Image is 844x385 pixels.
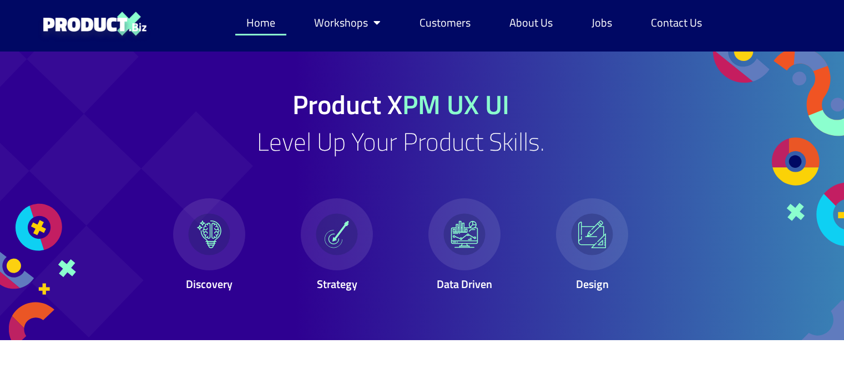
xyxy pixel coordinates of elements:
a: Home [235,10,286,35]
a: Workshops [303,10,392,35]
a: About Us [498,10,564,35]
h1: Product X [292,91,509,118]
span: Design [576,275,609,292]
h2: Level Up Your Product Skills. [257,129,545,154]
a: Contact Us [640,10,713,35]
span: PM UX UI [402,84,509,125]
a: Jobs [580,10,623,35]
span: Discovery [186,275,233,292]
nav: Menu [235,10,713,35]
span: Data Driven [437,275,492,292]
a: Customers [408,10,482,35]
span: Strategy [317,275,357,292]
